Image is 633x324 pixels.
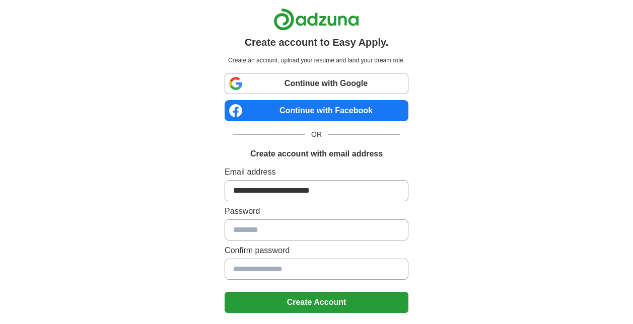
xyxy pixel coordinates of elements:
p: Create an account, upload your resume and land your dream role. [227,56,406,65]
span: OR [305,129,328,140]
label: Confirm password [225,245,408,257]
button: Create Account [225,292,408,313]
label: Email address [225,166,408,178]
h1: Create account with email address [250,148,383,160]
img: Adzuna logo [273,8,359,31]
a: Continue with Facebook [225,100,408,121]
label: Password [225,205,408,217]
a: Continue with Google [225,73,408,94]
h1: Create account to Easy Apply. [245,35,389,50]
